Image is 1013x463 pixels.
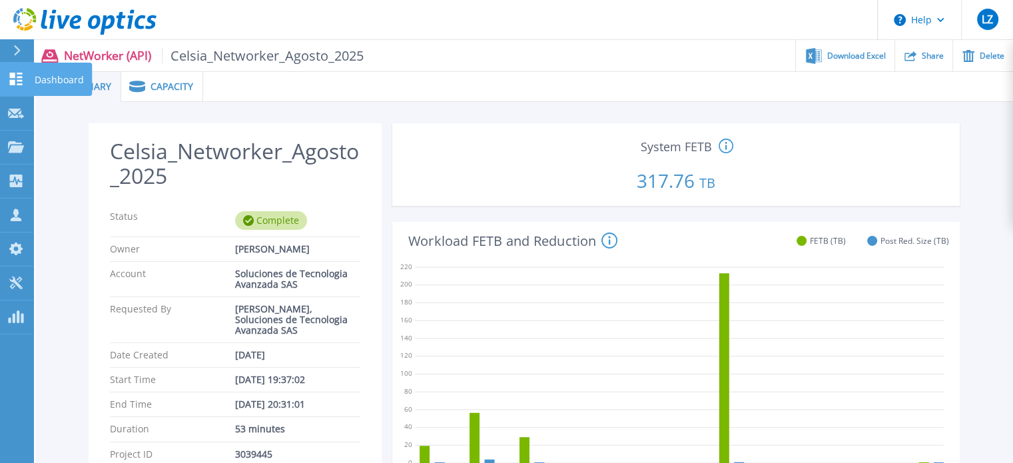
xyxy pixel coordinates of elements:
[162,48,364,63] span: Celsia_Networker_Agosto_2025
[110,449,235,460] p: Project ID
[235,244,360,254] div: [PERSON_NAME]
[980,52,1004,60] span: Delete
[110,211,235,230] p: Status
[235,424,360,434] div: 53 minutes
[810,236,846,246] span: FETB (TB)
[235,449,360,460] div: 3039445
[110,139,360,189] h2: Celsia_Networker_Agosto_2025
[827,52,886,60] span: Download Excel
[400,262,412,271] text: 220
[400,333,412,342] text: 140
[151,82,193,91] span: Capacity
[35,63,84,97] p: Dashboard
[110,374,235,385] p: Start Time
[404,440,412,449] text: 20
[235,268,360,290] div: Soluciones de Tecnologia Avanzada SAS
[699,174,715,192] span: TB
[400,368,412,378] text: 100
[110,399,235,410] p: End Time
[235,304,360,336] div: [PERSON_NAME], Soluciones de Tecnologia Avanzada SAS
[110,424,235,434] p: Duration
[404,422,412,432] text: 40
[110,304,235,336] p: Requested By
[110,350,235,360] p: Date Created
[400,315,412,324] text: 160
[880,236,949,246] span: Post Red. Size (TB)
[235,374,360,385] div: [DATE] 19:37:02
[400,280,412,289] text: 200
[235,211,307,230] div: Complete
[982,14,993,25] span: LZ
[398,155,954,201] p: 317.76
[922,52,944,60] span: Share
[408,232,617,248] h4: Workload FETB and Reduction
[404,386,412,396] text: 80
[110,268,235,290] p: Account
[400,351,412,360] text: 120
[64,48,364,63] p: NetWorker (API)
[400,298,412,307] text: 180
[110,244,235,254] p: Owner
[235,350,360,360] div: [DATE]
[235,399,360,410] div: [DATE] 20:31:01
[404,404,412,414] text: 60
[641,141,712,153] span: System FETB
